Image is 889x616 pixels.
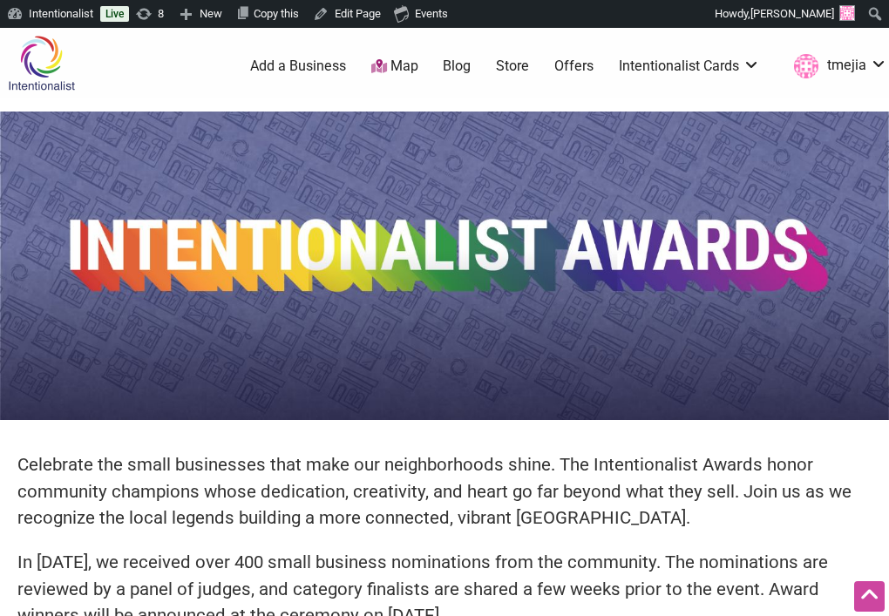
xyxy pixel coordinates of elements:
a: Live [100,6,129,22]
div: Scroll Back to Top [854,581,885,612]
a: Offers [554,57,594,76]
a: Add a Business [250,57,346,76]
a: tmejia [785,51,887,82]
a: Store [496,57,529,76]
p: Celebrate the small businesses that make our neighborhoods shine. The Intentionalist Awards honor... [17,451,872,531]
span: [PERSON_NAME] [750,7,834,20]
a: Intentionalist Cards [619,57,760,76]
a: Blog [443,57,471,76]
a: Map [371,57,418,77]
